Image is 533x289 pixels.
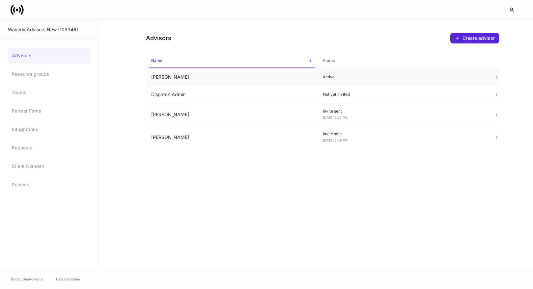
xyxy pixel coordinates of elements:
div: Create advisor [463,35,495,41]
td: Dispatch Admin [146,86,318,103]
p: Active [323,74,484,80]
a: Policies [8,177,91,193]
span: Name [149,54,315,68]
a: Data Disclaimer [56,276,80,282]
h6: Status [323,58,335,64]
span: Status [320,54,487,68]
h4: Advisors [146,34,171,42]
a: Client Consent [8,158,91,174]
a: Advisors [8,48,91,64]
button: Create advisor [450,33,499,43]
span: [DATE] 3:27 PM [323,116,348,119]
a: Integrations [8,121,91,137]
p: Invite sent [323,109,484,114]
td: [PERSON_NAME] [146,126,318,149]
td: [PERSON_NAME] [146,68,318,86]
a: Requests [8,140,91,156]
h6: Name [151,57,162,64]
p: Invite sent [323,131,484,137]
span: © 2025 OneAdvisory [11,276,43,282]
a: Partner Firms [8,103,91,119]
span: [DATE] 5:49 PM [323,138,348,142]
a: Resource groups [8,66,91,82]
td: [PERSON_NAME] [146,103,318,126]
a: Teams [8,85,91,100]
p: Not yet invited [323,92,484,97]
div: Waverly Advisors New (103346) [8,26,91,33]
